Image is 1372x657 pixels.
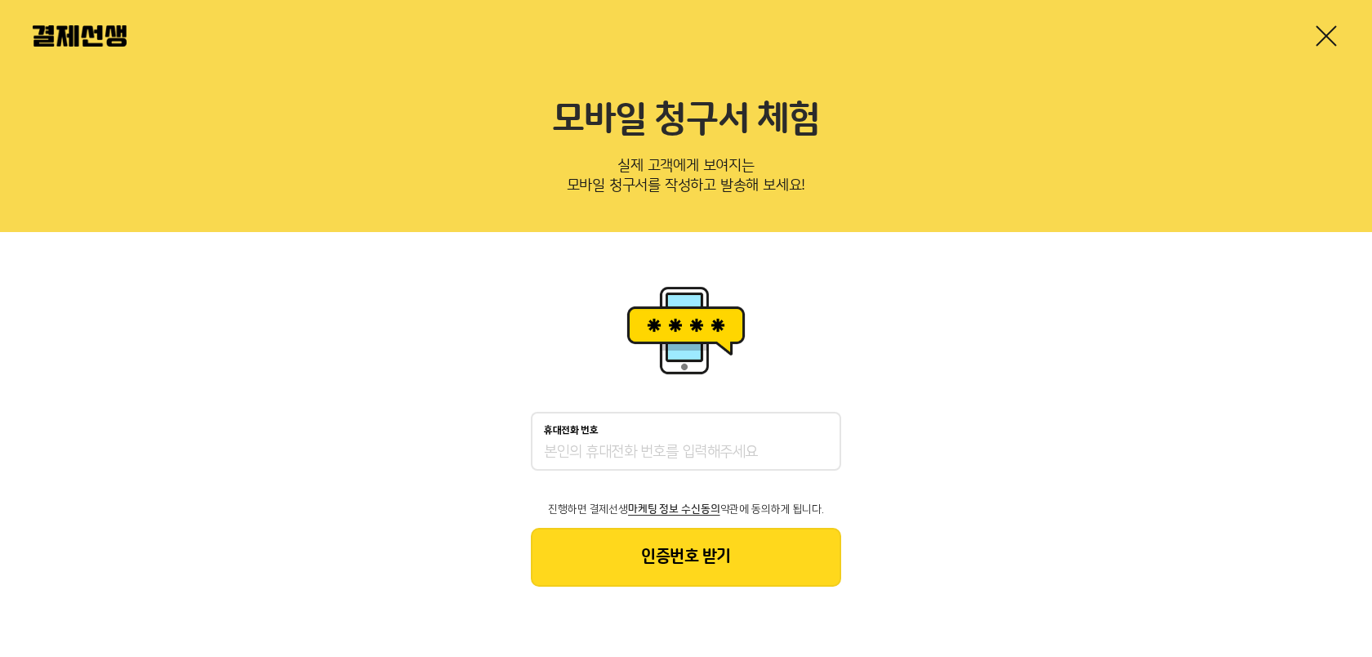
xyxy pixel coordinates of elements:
[531,528,841,587] button: 인증번호 받기
[621,281,751,379] img: 휴대폰인증 이미지
[628,503,719,515] span: 마케팅 정보 수신동의
[544,443,828,463] input: 휴대전화 번호
[33,25,127,47] img: 결제선생
[544,425,599,436] p: 휴대전화 번호
[33,152,1339,206] p: 실제 고객에게 보여지는 모바일 청구서를 작성하고 발송해 보세요!
[33,98,1339,142] h2: 모바일 청구서 체험
[531,503,841,515] p: 진행하면 결제선생 약관에 동의하게 됩니다.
